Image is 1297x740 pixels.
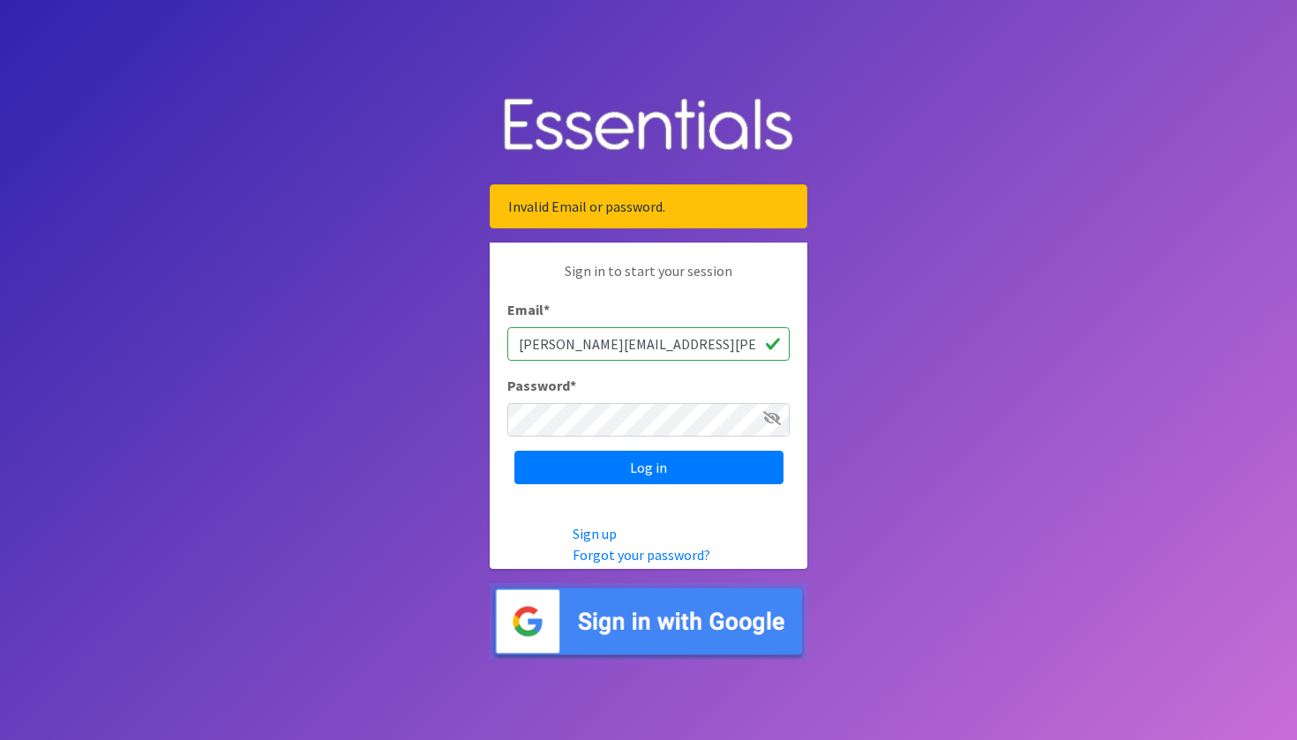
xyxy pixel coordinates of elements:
[507,299,550,320] label: Email
[490,80,807,171] img: Human Essentials
[507,375,576,396] label: Password
[570,377,576,394] abbr: required
[573,546,710,564] a: Forgot your password?
[573,525,617,542] a: Sign up
[514,451,783,484] input: Log in
[490,184,807,228] div: Invalid Email or password.
[544,301,550,318] abbr: required
[490,583,807,660] img: Sign in with Google
[507,260,790,299] p: Sign in to start your session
